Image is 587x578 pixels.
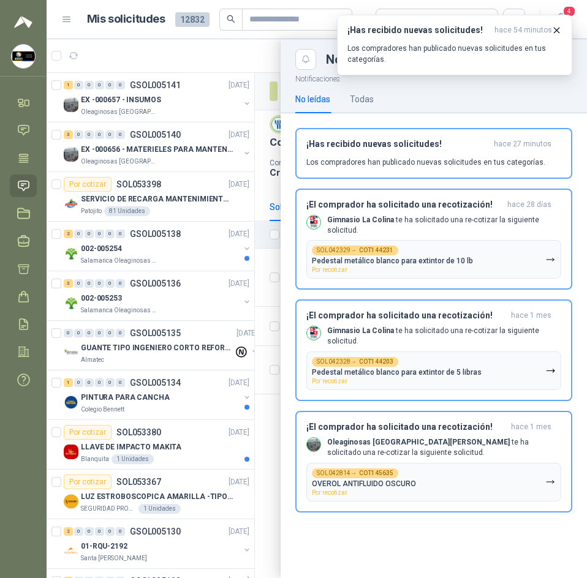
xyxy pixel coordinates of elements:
button: ¡Has recibido nuevas solicitudes!hace 27 minutos Los compradores han publicado nuevas solicitudes... [295,128,572,179]
h1: Mis solicitudes [87,10,165,28]
b: COT144203 [359,359,393,365]
p: OVEROL ANTIFLUIDO OSCURO [312,479,416,488]
div: Notificaciones [326,53,572,66]
button: ¡El comprador ha solicitado una recotización!hace 1 mes Company LogoGimnasio La Colina te ha soli... [295,299,572,401]
span: hace 54 minutos [494,25,552,36]
b: Oleaginosas [GEOGRAPHIC_DATA][PERSON_NAME] [327,438,510,446]
h3: ¡Has recibido nuevas solicitudes! [306,139,489,149]
h3: ¡El comprador ha solicitado una recotización! [306,310,506,321]
h3: ¡El comprador ha solicitado una recotización! [306,200,502,210]
img: Company Logo [307,216,320,229]
div: Todas [384,13,409,26]
img: Logo peakr [14,15,32,29]
p: Notificaciones [281,70,587,85]
span: search [227,15,235,23]
h3: ¡Has recibido nuevas solicitudes! [347,25,490,36]
div: SOL042329 → [312,246,398,255]
img: Company Logo [307,326,320,340]
span: hace 28 días [507,200,551,210]
button: SOL042328→COT144203Pedestal metálico blanco para extintor de 5 librasPor recotizar [306,351,561,390]
span: hace 1 mes [511,422,551,432]
p: Los compradores han publicado nuevas solicitudes en tus categorías. [347,43,562,65]
span: hace 27 minutos [494,139,551,149]
b: Gimnasio La Colina [327,216,394,224]
img: Company Logo [307,438,320,451]
p: te ha solicitado una re-cotizar la siguiente solicitud. [327,326,561,347]
div: SOL042814 → [312,468,398,478]
b: COT145635 [359,470,393,476]
button: ¡El comprador ha solicitado una recotización!hace 1 mes Company LogoOleaginosas [GEOGRAPHIC_DATA]... [295,411,572,512]
div: Todas [350,92,374,106]
span: Por recotizar [312,378,347,385]
button: 4 [550,9,572,31]
div: SOL042328 → [312,357,398,367]
span: hace 1 mes [511,310,551,321]
button: ¡El comprador ha solicitado una recotización!hace 28 días Company LogoGimnasio La Colina te ha so... [295,189,572,290]
p: te ha solicitado una re-cotizar la siguiente solicitud. [327,437,561,458]
div: No leídas [295,92,330,106]
p: Pedestal metálico blanco para extintor de 10 lb [312,257,473,265]
p: te ha solicitado una re-cotizar la siguiente solicitud. [327,215,561,236]
span: Por recotizar [312,266,347,273]
button: SOL042814→COT145635OVEROL ANTIFLUIDO OSCUROPor recotizar [306,463,561,501]
p: Pedestal metálico blanco para extintor de 5 libras [312,368,482,377]
p: Los compradores han publicado nuevas solicitudes en tus categorías. [306,157,545,168]
img: Company Logo [12,45,35,68]
span: 4 [562,6,576,17]
b: Gimnasio La Colina [327,326,394,335]
button: ¡Has recibido nuevas solicitudes!hace 54 minutos Los compradores han publicado nuevas solicitudes... [337,15,572,75]
span: Por recotizar [312,489,347,496]
button: Close [295,49,316,70]
span: 12832 [175,12,210,27]
h3: ¡El comprador ha solicitado una recotización! [306,422,506,432]
b: COT144231 [359,247,393,253]
button: SOL042329→COT144231Pedestal metálico blanco para extintor de 10 lbPor recotizar [306,240,561,279]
